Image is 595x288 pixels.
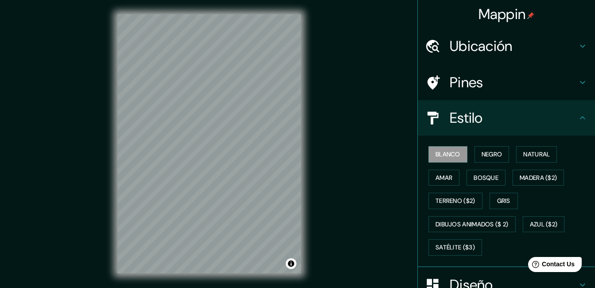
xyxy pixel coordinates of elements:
[428,146,467,163] button: Blanco
[450,37,577,55] h4: Ubicación
[497,195,510,206] font: Gris
[474,172,498,183] font: Bosque
[516,146,557,163] button: Natural
[527,12,534,19] img: pin-icon.png
[467,170,506,186] button: Bosque
[450,109,577,127] h4: Estilo
[516,253,585,278] iframe: Help widget launcher
[286,258,296,269] button: Alternar atribución
[428,170,459,186] button: Amar
[418,100,595,136] div: Estilo
[418,65,595,100] div: Pines
[490,193,518,209] button: Gris
[436,172,452,183] font: Amar
[436,242,475,253] font: Satélite ($3)
[474,146,509,163] button: Negro
[436,219,509,230] font: Dibujos animados ($ 2)
[530,219,558,230] font: Azul ($2)
[450,74,577,91] h4: Pines
[523,216,565,233] button: Azul ($2)
[436,195,475,206] font: Terreno ($2)
[478,5,526,23] font: Mappin
[418,28,595,64] div: Ubicación
[482,149,502,160] font: Negro
[428,193,482,209] button: Terreno ($2)
[117,14,301,273] canvas: Mapa
[513,170,564,186] button: Madera ($2)
[523,149,550,160] font: Natural
[520,172,557,183] font: Madera ($2)
[428,216,516,233] button: Dibujos animados ($ 2)
[436,149,460,160] font: Blanco
[428,239,482,256] button: Satélite ($3)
